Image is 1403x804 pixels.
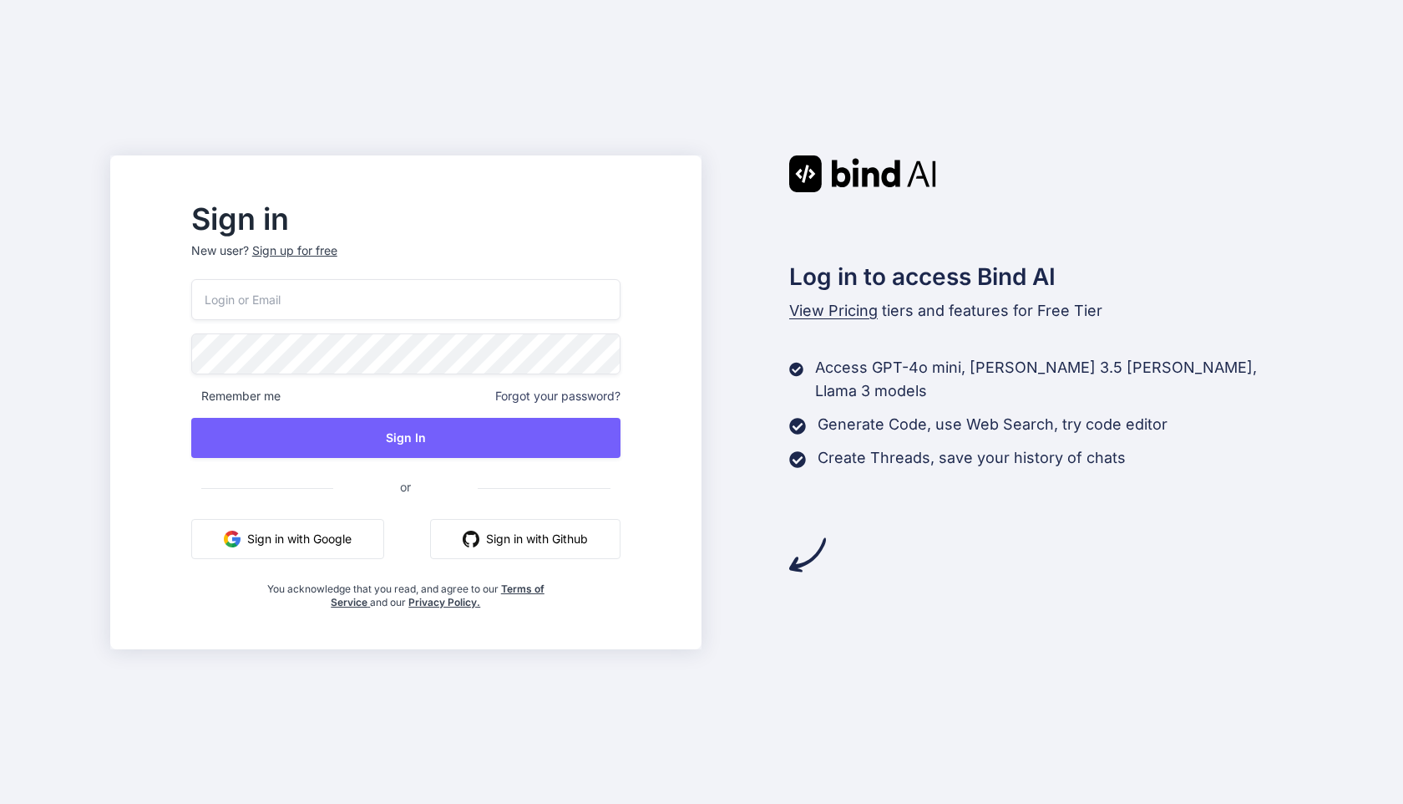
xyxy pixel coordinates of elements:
img: Bind AI logo [789,155,936,192]
a: Terms of Service [331,583,544,608]
button: Sign In [191,418,620,458]
button: Sign in with Github [430,519,620,559]
div: You acknowledge that you read, and agree to our and our [262,572,549,609]
h2: Sign in [191,206,620,232]
img: google [224,531,241,547]
img: github [463,531,479,547]
img: arrow [789,537,826,573]
p: Access GPT-4o mini, [PERSON_NAME] 3.5 [PERSON_NAME], Llama 3 models [815,356,1293,403]
p: Create Threads, save your history of chats [818,446,1126,470]
span: Forgot your password? [495,388,620,405]
div: Sign up for free [252,242,337,259]
p: New user? [191,242,620,279]
h2: Log in to access Bind AI [789,259,1294,294]
span: View Pricing [789,302,878,319]
a: Privacy Policy. [408,596,480,608]
p: Generate Code, use Web Search, try code editor [818,413,1167,436]
p: tiers and features for Free Tier [789,299,1294,323]
button: Sign in with Google [191,519,384,559]
span: or [333,466,478,507]
input: Login or Email [191,279,620,320]
span: Remember me [191,388,281,405]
